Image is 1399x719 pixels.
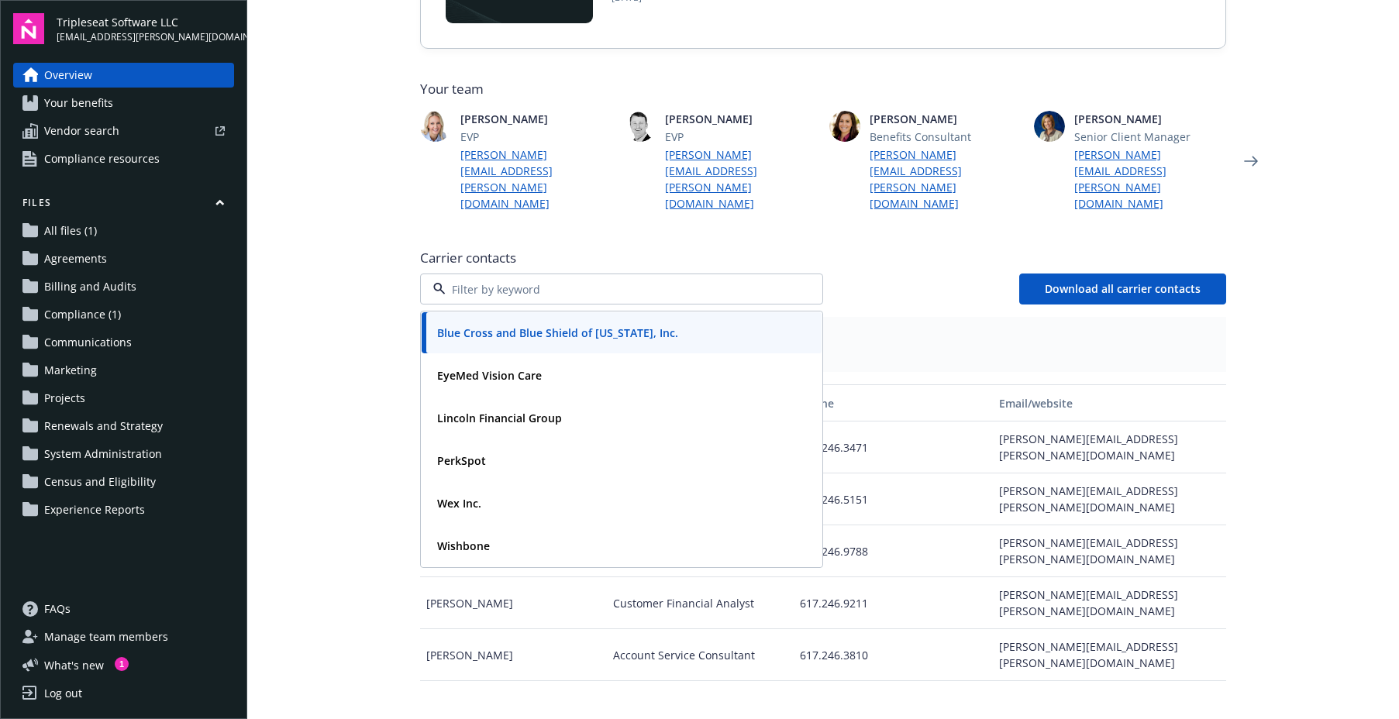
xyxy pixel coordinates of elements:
[794,473,992,525] div: 617.246.5151
[13,146,234,171] a: Compliance resources
[13,624,234,649] a: Manage team members
[13,196,234,215] button: Files
[13,442,234,466] a: System Administration
[57,14,234,30] span: Tripleseat Software LLC
[13,274,234,299] a: Billing and Audits
[57,30,234,44] span: [EMAIL_ADDRESS][PERSON_NAME][DOMAIN_NAME]
[437,411,562,425] strong: Lincoln Financial Group
[44,470,156,494] span: Census and Eligibility
[432,329,1214,343] span: Plan types
[432,343,1214,359] span: Medical PPO - (8071646), HDHP PPO - (8071646), Dental PPO - (8071646)
[1034,111,1065,142] img: photo
[13,218,234,243] a: All files (1)
[44,442,162,466] span: System Administration
[870,146,1022,212] a: [PERSON_NAME][EMAIL_ADDRESS][PERSON_NAME][DOMAIN_NAME]
[1045,281,1201,296] span: Download all carrier contacts
[993,629,1226,681] div: [PERSON_NAME][EMAIL_ADDRESS][PERSON_NAME][DOMAIN_NAME]
[44,681,82,706] div: Log out
[794,384,992,421] button: Phone
[420,80,1226,98] span: Your team
[115,657,129,671] div: 1
[665,129,817,145] span: EVP
[420,577,607,629] div: [PERSON_NAME]
[44,119,119,143] span: Vendor search
[13,414,234,439] a: Renewals and Strategy
[870,129,1022,145] span: Benefits Consultant
[437,496,481,511] strong: Wex Inc.
[44,274,136,299] span: Billing and Audits
[993,577,1226,629] div: [PERSON_NAME][EMAIL_ADDRESS][PERSON_NAME][DOMAIN_NAME]
[44,218,97,243] span: All files (1)
[794,421,992,473] div: 617.246.3471
[993,421,1226,473] div: [PERSON_NAME][EMAIL_ADDRESS][PERSON_NAME][DOMAIN_NAME]
[44,358,97,383] span: Marketing
[800,395,986,411] div: Phone
[794,629,992,681] div: 617.246.3810
[1074,111,1226,127] span: [PERSON_NAME]
[13,497,234,522] a: Experience Reports
[999,395,1220,411] div: Email/website
[829,111,860,142] img: photo
[993,525,1226,577] div: [PERSON_NAME][EMAIL_ADDRESS][PERSON_NAME][DOMAIN_NAME]
[437,453,486,468] strong: PerkSpot
[794,577,992,629] div: 617.246.9211
[13,470,234,494] a: Census and Eligibility
[420,249,1226,267] span: Carrier contacts
[13,386,234,411] a: Projects
[446,281,791,298] input: Filter by keyword
[1019,273,1226,304] button: Download all carrier contacts
[665,111,817,127] span: [PERSON_NAME]
[57,13,234,44] button: Tripleseat Software LLC[EMAIL_ADDRESS][PERSON_NAME][DOMAIN_NAME]
[13,119,234,143] a: Vendor search
[1239,149,1263,174] a: Next
[460,129,612,145] span: EVP
[13,330,234,355] a: Communications
[13,657,129,673] button: What's new1
[460,146,612,212] a: [PERSON_NAME][EMAIL_ADDRESS][PERSON_NAME][DOMAIN_NAME]
[794,525,992,577] div: 617.246.9788
[993,473,1226,525] div: [PERSON_NAME][EMAIL_ADDRESS][PERSON_NAME][DOMAIN_NAME]
[44,63,92,88] span: Overview
[607,629,794,681] div: Account Service Consultant
[993,384,1226,421] button: Email/website
[1074,146,1226,212] a: [PERSON_NAME][EMAIL_ADDRESS][PERSON_NAME][DOMAIN_NAME]
[13,358,234,383] a: Marketing
[437,325,678,340] strong: Blue Cross and Blue Shield of [US_STATE], Inc.
[44,330,132,355] span: Communications
[870,111,1022,127] span: [PERSON_NAME]
[1074,129,1226,145] span: Senior Client Manager
[13,597,234,621] a: FAQs
[607,577,794,629] div: Customer Financial Analyst
[13,302,234,327] a: Compliance (1)
[44,146,160,171] span: Compliance resources
[44,246,107,271] span: Agreements
[44,597,71,621] span: FAQs
[437,538,490,553] strong: Wishbone
[44,414,163,439] span: Renewals and Strategy
[44,386,85,411] span: Projects
[13,91,234,115] a: Your benefits
[44,91,113,115] span: Your benefits
[13,13,44,44] img: navigator-logo.svg
[44,657,104,673] span: What ' s new
[437,368,542,383] strong: EyeMed Vision Care
[420,111,451,142] img: photo
[420,629,607,681] div: [PERSON_NAME]
[13,63,234,88] a: Overview
[665,146,817,212] a: [PERSON_NAME][EMAIL_ADDRESS][PERSON_NAME][DOMAIN_NAME]
[13,246,234,271] a: Agreements
[44,624,168,649] span: Manage team members
[625,111,656,142] img: photo
[460,111,612,127] span: [PERSON_NAME]
[44,497,145,522] span: Experience Reports
[44,302,121,327] span: Compliance (1)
